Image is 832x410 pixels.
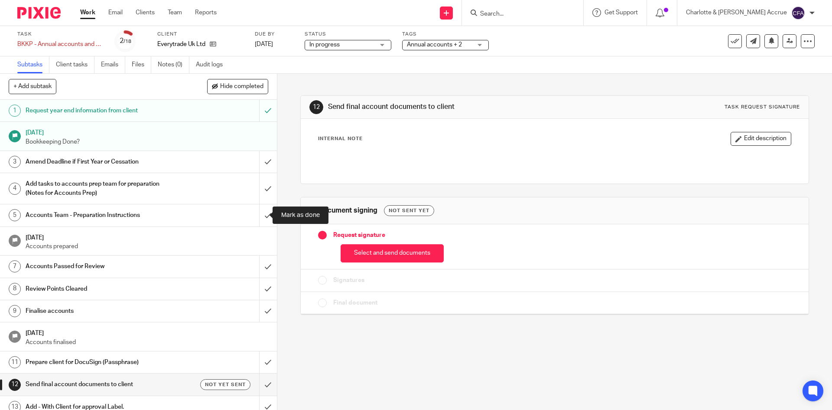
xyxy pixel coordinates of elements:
span: In progress [309,42,340,48]
h1: Send final account documents to client [328,102,573,112]
input: Search [479,10,557,18]
a: Files [132,56,151,73]
div: 3 [9,156,21,168]
p: Bookkeeping Done? [26,138,268,146]
img: Pixie [17,7,61,19]
a: Subtasks [17,56,49,73]
p: Accounts prepared [26,242,268,251]
span: Signatures [333,276,364,285]
h1: Amend Deadline if First Year or Cessation [26,155,175,168]
h1: Accounts Passed for Review [26,260,175,273]
h1: Accounts Team - Preparation Instructions [26,209,175,222]
h1: [DATE] [26,126,268,137]
a: Email [108,8,123,17]
div: 8 [9,283,21,295]
h1: Document signing [318,206,377,215]
label: Status [305,31,391,38]
div: 11 [9,356,21,368]
div: 2 [120,36,131,46]
span: Final document [333,298,377,307]
a: Work [80,8,95,17]
span: Annual accounts + 2 [407,42,462,48]
h1: Add tasks to accounts prep team for preparation (Notes for Accounts Prep) [26,177,175,200]
span: Not yet sent [205,381,246,388]
h1: Finalise accounts [26,305,175,318]
span: Hide completed [220,83,263,90]
a: Reports [195,8,217,17]
div: BKKP - Annual accounts and CT600 return [17,40,104,49]
h1: Review Points Cleared [26,282,175,295]
img: svg%3E [791,6,805,20]
label: Due by [255,31,294,38]
div: Not sent yet [384,205,434,216]
a: Clients [136,8,155,17]
p: Accounts finalised [26,338,268,347]
label: Client [157,31,244,38]
h1: Send final account documents to client [26,378,175,391]
p: Everytrade Uk Ltd [157,40,205,49]
label: Task [17,31,104,38]
div: 1 [9,105,21,117]
div: 12 [309,100,323,114]
div: 7 [9,260,21,272]
button: Edit description [731,132,791,146]
div: 9 [9,305,21,317]
a: Client tasks [56,56,94,73]
span: [DATE] [255,41,273,47]
p: Internal Note [318,135,363,142]
a: Notes (0) [158,56,189,73]
a: Audit logs [196,56,229,73]
div: 4 [9,183,21,195]
span: Request signature [333,231,385,239]
a: Emails [101,56,125,73]
div: Task request signature [725,104,800,111]
a: Team [168,8,182,17]
h1: [DATE] [26,327,268,338]
h1: [DATE] [26,231,268,242]
p: Charlotte & [PERSON_NAME] Accrue [686,8,787,17]
span: Get Support [604,10,638,16]
button: Hide completed [207,79,268,94]
div: 5 [9,209,21,221]
h1: Request year end information from client [26,104,175,117]
button: + Add subtask [9,79,56,94]
div: 12 [9,379,21,391]
h1: Prepare client for DocuSign (Passphrase) [26,356,175,369]
button: Select and send documents [341,244,444,263]
label: Tags [402,31,489,38]
small: /18 [123,39,131,44]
